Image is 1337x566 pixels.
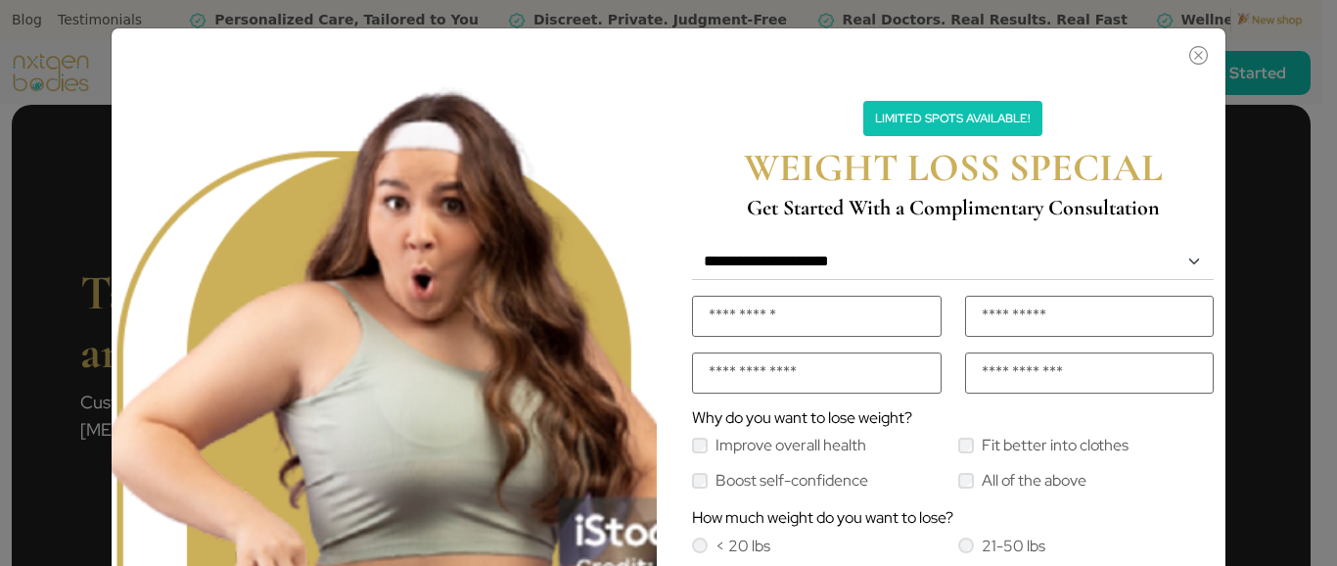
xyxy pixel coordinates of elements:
[692,244,1214,280] select: Default select example
[696,144,1210,191] h2: WEIGHT LOSS SPECIAL
[692,410,912,426] label: Why do you want to lose weight?
[982,539,1045,554] label: 21-50 lbs
[982,473,1086,489] label: All of the above
[692,510,953,526] label: How much weight do you want to lose?
[696,195,1210,220] h4: Get Started With a Complimentary Consultation
[680,38,1212,62] button: Close
[863,101,1042,136] p: Limited Spots Available!
[982,438,1129,453] label: Fit better into clothes
[715,539,770,554] label: < 20 lbs
[715,438,866,453] label: Improve overall health
[715,473,868,489] label: Boost self-confidence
